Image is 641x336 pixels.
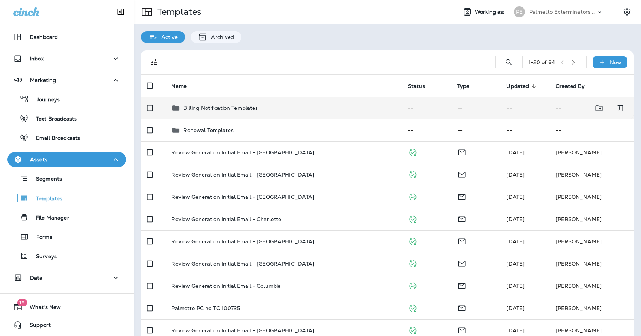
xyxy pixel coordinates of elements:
td: -- [402,119,451,141]
p: Journeys [29,96,60,103]
span: Updated [506,83,539,89]
td: [PERSON_NAME] [550,275,634,297]
button: Segments [7,171,126,187]
span: Email [457,215,466,222]
p: Review Generation Initial Email - Charlotte [171,216,281,222]
span: Email [457,193,466,200]
p: Templates [29,195,62,202]
span: Status [408,83,435,89]
p: Renewal Templates [183,127,233,133]
span: Created By [556,83,585,89]
td: -- [402,97,451,119]
p: Inbox [30,56,44,62]
button: Collapse Sidebar [110,4,131,19]
span: Published [408,304,417,311]
span: Working as: [475,9,506,15]
td: -- [550,119,634,141]
p: File Manager [29,215,69,222]
span: Julia Horton [506,194,525,200]
td: [PERSON_NAME] [550,297,634,319]
span: Updated [506,83,529,89]
p: Surveys [29,253,57,260]
span: Julia Horton [506,216,525,223]
button: Journeys [7,91,126,107]
span: Julia Horton [506,260,525,267]
span: Published [408,148,417,155]
td: -- [451,97,501,119]
button: Inbox [7,51,126,66]
button: Dashboard [7,30,126,45]
button: Support [7,317,126,332]
button: Templates [7,190,126,206]
p: Billing Notification Templates [183,105,258,111]
p: Text Broadcasts [29,116,77,123]
p: Archived [207,34,234,40]
span: Email [457,304,466,311]
span: Email [457,260,466,266]
span: Name [171,83,187,89]
td: [PERSON_NAME] [550,186,634,208]
p: Palmetto PC no TC 100725 [171,305,240,311]
p: Segments [29,176,62,183]
button: Move to folder [592,101,607,116]
span: Email [457,171,466,177]
button: Forms [7,229,126,244]
button: Text Broadcasts [7,111,126,126]
span: Published [408,171,417,177]
td: -- [500,119,550,141]
span: Julia Horton [506,327,525,334]
span: Published [408,237,417,244]
p: Assets [30,157,47,162]
p: New [610,59,621,65]
button: 19What's New [7,300,126,314]
td: -- [550,97,609,119]
p: Review Generation Initial Email - [GEOGRAPHIC_DATA] [171,238,314,244]
span: Email [457,282,466,289]
p: Email Broadcasts [29,135,80,142]
button: Email Broadcasts [7,130,126,145]
button: File Manager [7,210,126,225]
p: Palmetto Exterminators LLC [529,9,596,15]
button: Assets [7,152,126,167]
p: Marketing [30,77,56,83]
td: -- [451,119,501,141]
td: [PERSON_NAME] [550,164,634,186]
button: Filters [147,55,162,70]
span: Created By [556,83,594,89]
span: Type [457,83,470,89]
p: Data [30,275,43,281]
button: Marketing [7,73,126,88]
span: Published [408,326,417,333]
p: Forms [29,234,52,241]
p: Review Generation Initial Email - [GEOGRAPHIC_DATA] [171,149,314,155]
td: [PERSON_NAME] [550,141,634,164]
div: 1 - 20 of 64 [529,59,555,65]
span: Status [408,83,425,89]
p: Dashboard [30,34,58,40]
p: Review Generation Initial Email - [GEOGRAPHIC_DATA] [171,194,314,200]
span: Julia Horton [506,238,525,245]
span: Email [457,237,466,244]
button: Settings [620,5,634,19]
td: -- [500,97,550,119]
td: [PERSON_NAME] [550,230,634,253]
span: Julia Horton [506,305,525,312]
span: Support [22,322,51,331]
span: Published [408,193,417,200]
span: Julia Horton [506,171,525,178]
div: PE [514,6,525,17]
p: Review Generation Initial Email - [GEOGRAPHIC_DATA] [171,327,314,333]
span: Published [408,215,417,222]
button: Search Templates [502,55,516,70]
p: Templates [154,6,201,17]
span: Email [457,148,466,155]
p: Review Generation Initial Email - Columbia [171,283,281,289]
td: [PERSON_NAME] [550,253,634,275]
span: Email [457,326,466,333]
p: Review Generation Initial Email - [GEOGRAPHIC_DATA] [171,261,314,267]
button: Delete [613,101,628,116]
button: Surveys [7,248,126,264]
span: Published [408,282,417,289]
span: 19 [17,299,27,306]
span: Type [457,83,479,89]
